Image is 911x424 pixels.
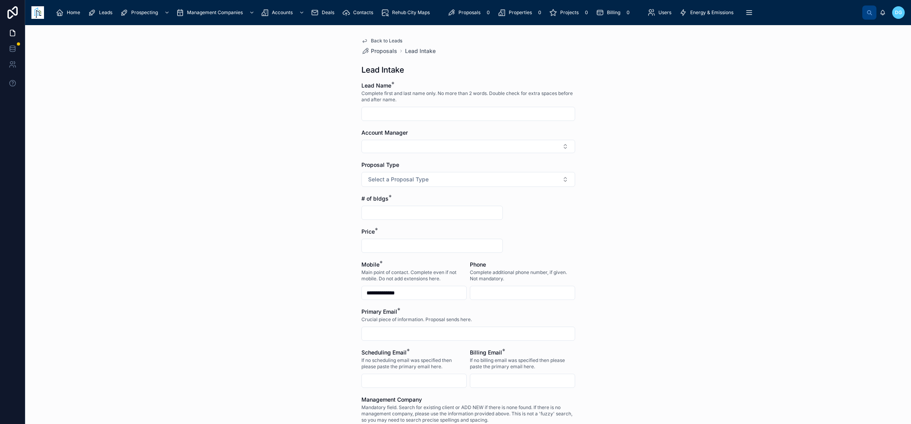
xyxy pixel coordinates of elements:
button: Select Button [361,172,575,187]
a: Management Companies [174,5,258,20]
span: Accounts [272,9,293,16]
span: Billing [607,9,620,16]
span: Rehub City Maps [392,9,430,16]
span: Contacts [353,9,373,16]
span: Select a Proposal Type [368,175,429,183]
span: Energy & Emissions [690,9,733,16]
span: Price [361,228,375,235]
span: Scheduling Email [361,349,407,356]
span: Home [67,9,80,16]
span: Management Companies [187,9,243,16]
span: Projects [560,9,579,16]
div: 0 [484,8,493,17]
a: Deals [308,5,340,20]
span: Complete additional phone number, if given. Not mandatory. [470,269,575,282]
a: Users [645,5,677,20]
a: Accounts [258,5,308,20]
span: Primary Email [361,308,397,315]
div: 0 [535,8,544,17]
span: Proposals [458,9,480,16]
a: Rehub City Maps [379,5,435,20]
a: Proposals [361,47,397,55]
a: Lead Intake [405,47,436,55]
span: Mandatory field. Search for existing client or ADD NEW if there is none found. If there is no man... [361,404,575,423]
h1: Lead Intake [361,64,404,75]
span: Users [658,9,671,16]
a: Home [53,5,86,20]
span: DG [895,9,902,16]
a: Proposals0 [445,5,495,20]
a: Back to Leads [361,38,402,44]
span: Crucial piece of information. Proposal sends here. [361,316,472,323]
a: Billing0 [594,5,635,20]
span: Back to Leads [371,38,402,44]
span: Leads [99,9,112,16]
span: If no billing email was specified then please paste the primary email here. [470,357,575,370]
span: Properties [509,9,532,16]
span: Lead Name [361,82,391,89]
span: Deals [322,9,334,16]
a: Leads [86,5,118,20]
a: Contacts [340,5,379,20]
div: scrollable content [50,4,862,21]
span: Prospecting [131,9,158,16]
div: 0 [623,8,633,17]
a: Prospecting [118,5,174,20]
span: Complete first and last name only. No more than 2 words. Double check for extra spaces before and... [361,90,575,103]
a: Properties0 [495,5,547,20]
button: Select Button [361,140,575,153]
span: Phone [470,261,486,268]
span: Account Manager [361,129,408,136]
span: If no scheduling email was specified then please paste the primary email here. [361,357,467,370]
span: Main point of contact. Complete even if not mobile. Do not add extensions here. [361,269,467,282]
span: Proposals [371,47,397,55]
span: Management Company [361,396,422,403]
div: 0 [582,8,591,17]
span: Mobile [361,261,379,268]
span: Billing Email [470,349,502,356]
span: # of bldgs [361,195,389,202]
a: Energy & Emissions [677,5,739,20]
img: App logo [31,6,44,19]
a: Projects0 [547,5,594,20]
span: Proposal Type [361,161,399,168]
